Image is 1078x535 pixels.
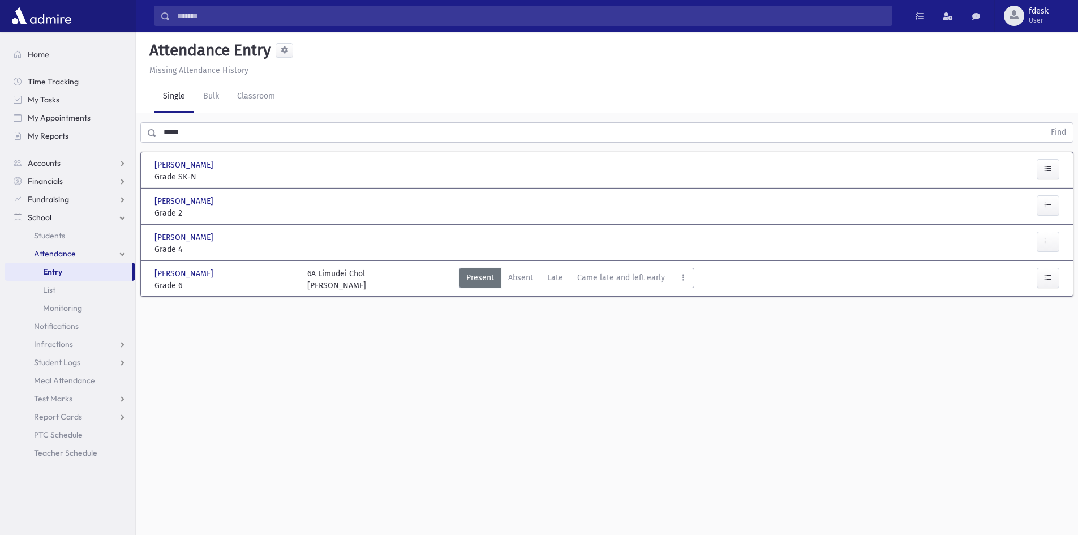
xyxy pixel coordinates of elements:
div: AttTypes [459,268,694,292]
a: List [5,281,135,299]
span: My Appointments [28,113,91,123]
a: School [5,208,135,226]
u: Missing Attendance History [149,66,248,75]
span: Report Cards [34,412,82,422]
span: Fundraising [28,194,69,204]
span: Grade SK-N [154,171,296,183]
span: My Tasks [28,95,59,105]
a: My Tasks [5,91,135,109]
a: Student Logs [5,353,135,371]
a: Infractions [5,335,135,353]
a: Classroom [228,81,284,113]
a: Students [5,226,135,245]
a: Monitoring [5,299,135,317]
a: Home [5,45,135,63]
span: Attendance [34,249,76,259]
span: Grade 4 [154,243,296,255]
button: Find [1044,123,1073,142]
span: Teacher Schedule [34,448,97,458]
a: Teacher Schedule [5,444,135,462]
span: Students [34,230,65,241]
span: Grade 6 [154,280,296,292]
a: Single [154,81,194,113]
span: User [1029,16,1049,25]
a: My Appointments [5,109,135,127]
span: Notifications [34,321,79,331]
a: Entry [5,263,132,281]
span: Meal Attendance [34,375,95,386]
span: Late [547,272,563,284]
a: Bulk [194,81,228,113]
span: [PERSON_NAME] [154,268,216,280]
span: My Reports [28,131,68,141]
a: My Reports [5,127,135,145]
span: [PERSON_NAME] [154,232,216,243]
span: [PERSON_NAME] [154,159,216,171]
span: Monitoring [43,303,82,313]
span: Infractions [34,339,73,349]
span: Financials [28,176,63,186]
a: Accounts [5,154,135,172]
span: Entry [43,267,62,277]
span: fdesk [1029,7,1049,16]
a: Attendance [5,245,135,263]
span: School [28,212,51,222]
span: Accounts [28,158,61,168]
span: [PERSON_NAME] [154,195,216,207]
a: Notifications [5,317,135,335]
h5: Attendance Entry [145,41,271,60]
span: Came late and left early [577,272,665,284]
a: Time Tracking [5,72,135,91]
span: List [43,285,55,295]
input: Search [170,6,892,26]
img: AdmirePro [9,5,74,27]
span: Absent [508,272,533,284]
span: Present [466,272,494,284]
a: PTC Schedule [5,426,135,444]
span: Grade 2 [154,207,296,219]
a: Report Cards [5,408,135,426]
a: Test Marks [5,390,135,408]
a: Meal Attendance [5,371,135,390]
div: 6A Limudei Chol [PERSON_NAME] [307,268,366,292]
span: Test Marks [34,393,72,404]
a: Missing Attendance History [145,66,248,75]
span: Student Logs [34,357,80,367]
a: Fundraising [5,190,135,208]
a: Financials [5,172,135,190]
span: Time Tracking [28,76,79,87]
span: Home [28,49,49,59]
span: PTC Schedule [34,430,83,440]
